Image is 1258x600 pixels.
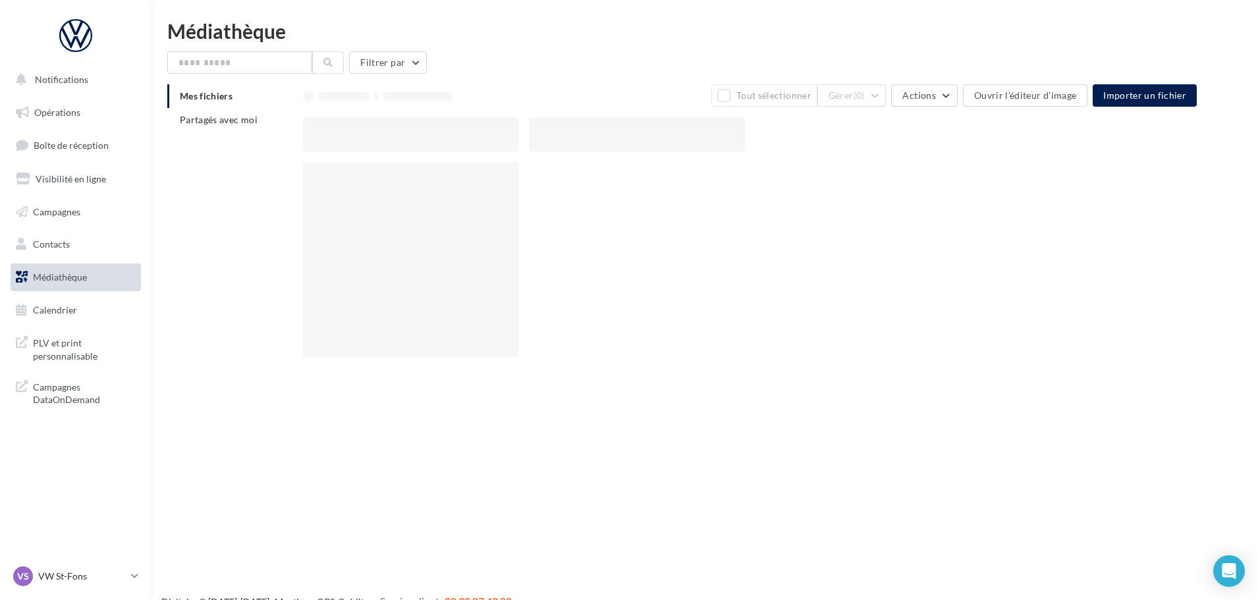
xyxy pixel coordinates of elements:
[167,21,1242,41] div: Médiathèque
[33,378,136,406] span: Campagnes DataOnDemand
[11,564,141,589] a: VS VW St-Fons
[8,131,144,159] a: Boîte de réception
[180,90,232,101] span: Mes fichiers
[36,173,106,184] span: Visibilité en ligne
[34,140,109,151] span: Boîte de réception
[902,90,935,101] span: Actions
[38,570,126,583] p: VW St-Fons
[711,84,817,107] button: Tout sélectionner
[1093,84,1197,107] button: Importer un fichier
[8,296,144,324] a: Calendrier
[963,84,1087,107] button: Ouvrir l'éditeur d'image
[33,334,136,362] span: PLV et print personnalisable
[35,74,88,85] span: Notifications
[8,263,144,291] a: Médiathèque
[8,198,144,226] a: Campagnes
[8,231,144,258] a: Contacts
[33,271,87,283] span: Médiathèque
[817,84,887,107] button: Gérer(0)
[8,373,144,412] a: Campagnes DataOnDemand
[8,66,138,94] button: Notifications
[854,90,865,101] span: (0)
[349,51,427,74] button: Filtrer par
[8,99,144,126] a: Opérations
[33,205,80,217] span: Campagnes
[1103,90,1186,101] span: Importer un fichier
[34,107,80,118] span: Opérations
[33,238,70,250] span: Contacts
[33,304,77,315] span: Calendrier
[180,114,258,125] span: Partagés avec moi
[17,570,29,583] span: VS
[8,329,144,368] a: PLV et print personnalisable
[8,165,144,193] a: Visibilité en ligne
[891,84,957,107] button: Actions
[1213,555,1245,587] div: Open Intercom Messenger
